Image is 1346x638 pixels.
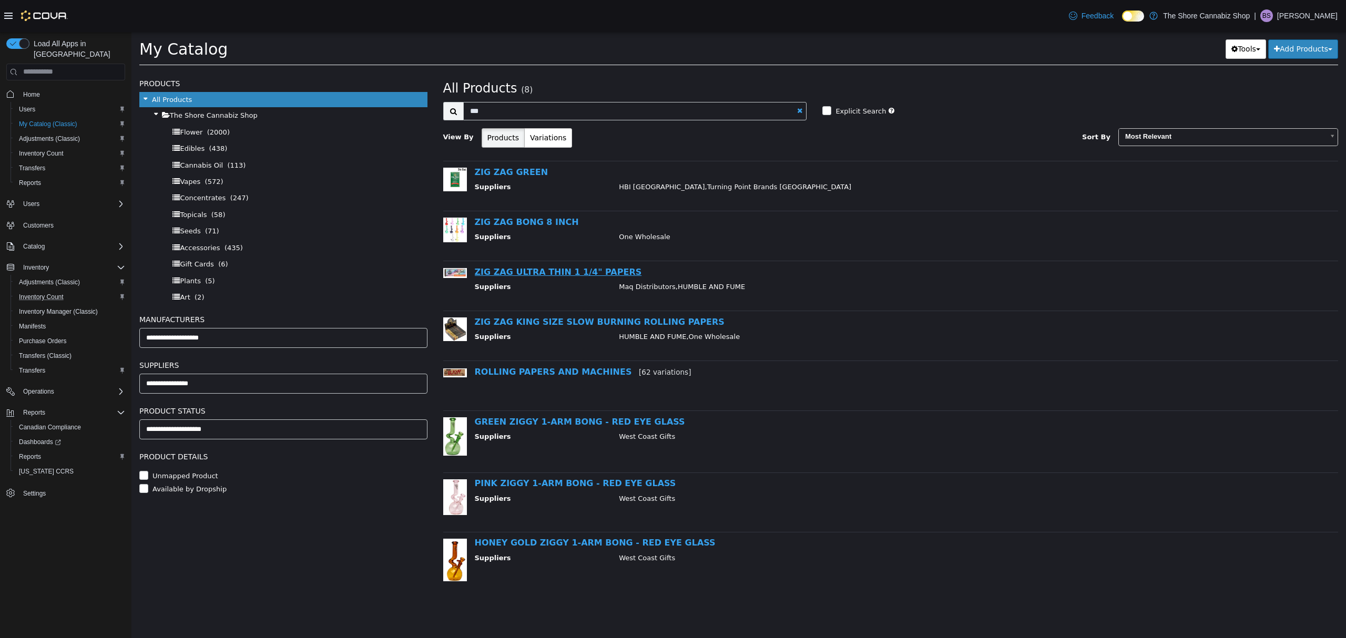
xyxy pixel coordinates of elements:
[11,348,129,363] button: Transfers (Classic)
[343,335,560,345] a: ROLLING PAPERS AND MACHINES[62 variations]
[19,219,58,232] a: Customers
[48,162,94,170] span: Concentrates
[15,305,125,318] span: Inventory Manager (Classic)
[350,96,393,116] button: Products
[1277,9,1338,22] p: [PERSON_NAME]
[18,439,87,449] label: Unmapped Product
[2,239,129,254] button: Catalog
[19,261,125,274] span: Inventory
[23,242,45,251] span: Catalog
[11,420,129,435] button: Canadian Compliance
[8,45,296,58] h5: Products
[23,387,54,396] span: Operations
[343,521,480,534] th: Suppliers
[19,322,46,331] span: Manifests
[15,147,68,160] a: Inventory Count
[15,335,125,347] span: Purchase Orders
[19,240,49,253] button: Catalog
[19,452,41,461] span: Reports
[15,276,125,289] span: Adjustments (Classic)
[2,260,129,275] button: Inventory
[48,228,82,236] span: Gift Cards
[15,364,49,377] a: Transfers
[480,150,1162,163] td: HBI [GEOGRAPHIC_DATA],Turning Point Brands [GEOGRAPHIC_DATA]
[480,250,1162,263] td: Maq Distributors,HUMBLE AND FUME
[1262,9,1271,22] span: BS
[74,245,83,253] span: (5)
[480,300,1162,313] td: HUMBLE AND FUME,One Wholesale
[19,278,80,286] span: Adjustments (Classic)
[19,293,64,301] span: Inventory Count
[23,90,40,99] span: Home
[15,103,39,116] a: Users
[21,64,60,71] span: All Products
[19,149,64,158] span: Inventory Count
[15,162,125,174] span: Transfers
[2,384,129,399] button: Operations
[19,198,125,210] span: Users
[15,320,50,333] a: Manifests
[19,352,72,360] span: Transfers (Classic)
[11,161,129,176] button: Transfers
[15,465,125,478] span: Washington CCRS
[15,349,76,362] a: Transfers (Classic)
[18,452,95,462] label: Available by Dropship
[15,436,65,448] a: Dashboards
[19,88,125,101] span: Home
[390,53,401,63] small: (8)
[15,320,125,333] span: Manifests
[6,83,125,528] nav: Complex example
[15,465,78,478] a: [US_STATE] CCRS
[343,250,480,263] th: Suppliers
[480,399,1162,413] td: West Coast Gifts
[1082,11,1114,21] span: Feedback
[11,117,129,131] button: My Catalog (Classic)
[2,485,129,500] button: Settings
[312,385,335,424] img: 150
[480,461,1162,475] td: West Coast Gifts
[15,177,125,189] span: Reports
[987,97,1192,113] span: Most Relevant
[96,129,114,137] span: (113)
[15,162,49,174] a: Transfers
[15,132,84,145] a: Adjustments (Classic)
[8,418,296,431] h5: Product Details
[19,261,53,274] button: Inventory
[19,385,125,398] span: Operations
[15,335,71,347] a: Purchase Orders
[23,408,45,417] span: Reports
[1065,5,1118,26] a: Feedback
[343,235,511,245] a: ZIG ZAG ULTRA THIN 1 1/4" PAPERS
[8,327,296,339] h5: Suppliers
[11,363,129,378] button: Transfers
[93,212,111,220] span: (435)
[23,221,54,230] span: Customers
[48,195,69,203] span: Seeds
[80,179,94,187] span: (58)
[15,276,84,289] a: Adjustments (Classic)
[19,179,41,187] span: Reports
[21,11,68,21] img: Cova
[312,186,335,211] img: 150
[8,8,96,26] span: My Catalog
[2,197,129,211] button: Users
[19,423,81,431] span: Canadian Compliance
[74,146,92,153] span: (572)
[701,74,754,85] label: Explicit Search
[48,96,71,104] span: Flower
[19,486,125,499] span: Settings
[19,219,125,232] span: Customers
[19,164,45,172] span: Transfers
[2,87,129,102] button: Home
[48,112,73,120] span: Edibles
[74,195,88,203] span: (71)
[23,489,46,498] span: Settings
[15,450,45,463] a: Reports
[11,334,129,348] button: Purchase Orders
[1163,9,1250,22] p: The Shore Cannabiz Shop
[11,176,129,190] button: Reports
[1254,9,1256,22] p: |
[15,177,45,189] a: Reports
[15,291,68,303] a: Inventory Count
